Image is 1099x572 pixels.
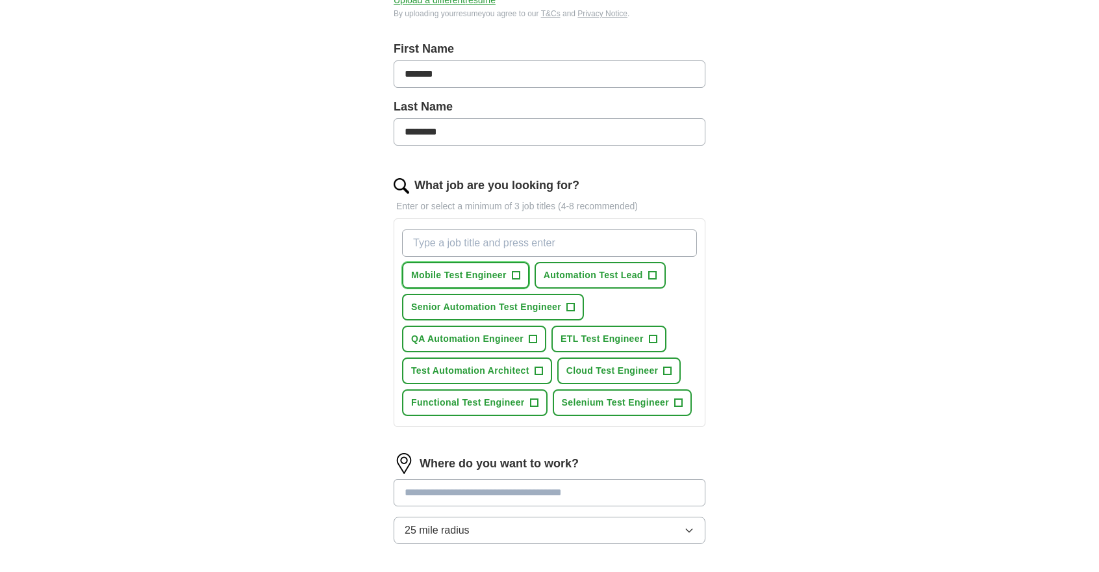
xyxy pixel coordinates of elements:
[557,357,681,384] button: Cloud Test Engineer
[402,357,552,384] button: Test Automation Architect
[577,9,627,18] a: Privacy Notice
[544,268,643,282] span: Automation Test Lead
[394,453,414,474] img: location.png
[402,294,584,320] button: Senior Automation Test Engineer
[566,364,659,378] span: Cloud Test Engineer
[411,268,507,282] span: Mobile Test Engineer
[402,326,546,352] button: QA Automation Engineer
[402,389,548,416] button: Functional Test Engineer
[394,178,409,194] img: search.png
[411,396,525,409] span: Functional Test Engineer
[394,200,705,213] p: Enter or select a minimum of 3 job titles (4-8 recommended)
[405,523,470,538] span: 25 mile radius
[411,300,561,314] span: Senior Automation Test Engineer
[411,332,524,346] span: QA Automation Engineer
[411,364,529,378] span: Test Automation Architect
[561,332,644,346] span: ETL Test Engineer
[402,229,697,257] input: Type a job title and press enter
[394,98,705,116] label: Last Name
[420,455,579,473] label: Where do you want to work?
[394,8,705,19] div: By uploading your resume you agree to our and .
[553,389,692,416] button: Selenium Test Engineer
[394,517,705,544] button: 25 mile radius
[541,9,561,18] a: T&Cs
[562,396,669,409] span: Selenium Test Engineer
[402,262,529,289] button: Mobile Test Engineer
[535,262,666,289] button: Automation Test Lead
[414,177,579,194] label: What job are you looking for?
[394,40,705,58] label: First Name
[551,326,666,352] button: ETL Test Engineer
